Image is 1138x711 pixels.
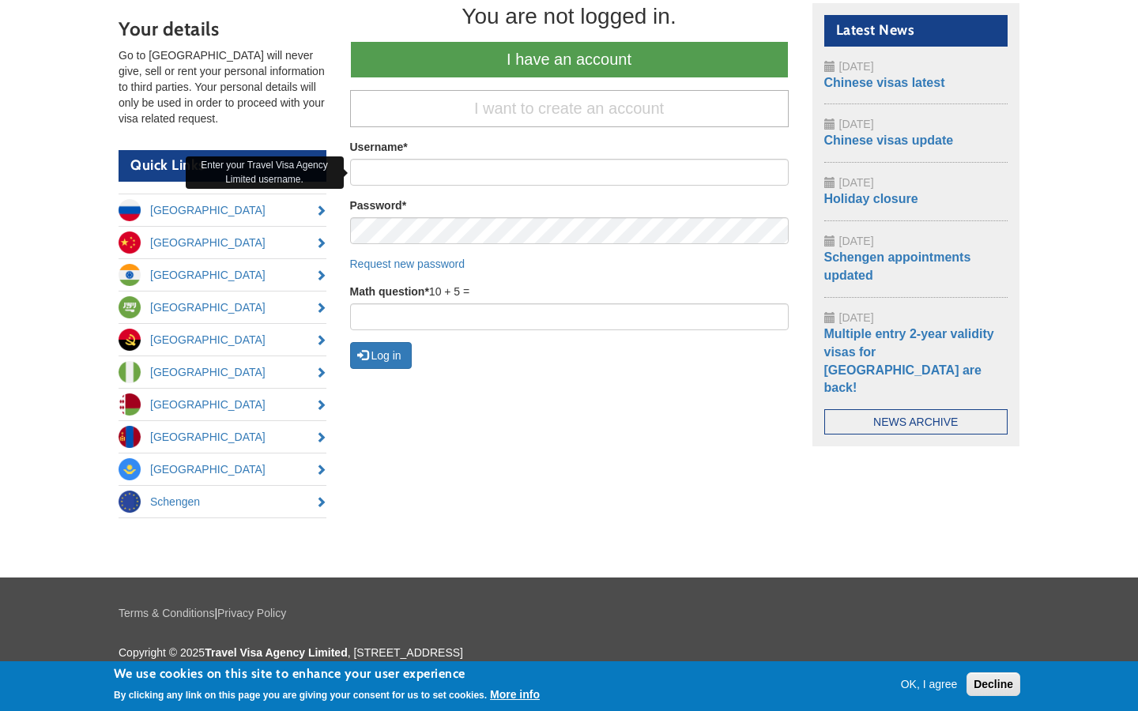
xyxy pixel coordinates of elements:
span: [DATE] [839,176,874,189]
a: [GEOGRAPHIC_DATA] [119,194,326,226]
a: [GEOGRAPHIC_DATA] [119,389,326,420]
a: [GEOGRAPHIC_DATA] [119,453,326,485]
a: [GEOGRAPHIC_DATA] [119,292,326,323]
button: OK, I agree [895,676,964,692]
label: Math question [350,284,429,299]
div: 10 + 5 = [350,284,789,330]
strong: Travel Visa Agency Limited [205,646,348,659]
a: Schengen [119,486,326,517]
label: Username [350,139,408,155]
a: Multiple entry 2-year validity visas for [GEOGRAPHIC_DATA] are back! [824,327,994,395]
button: More info [490,687,540,702]
div: Enter your Travel Visa Agency Limited username. [186,156,344,188]
a: [GEOGRAPHIC_DATA] [119,227,326,258]
span: [DATE] [839,235,874,247]
p: Go to [GEOGRAPHIC_DATA] will never give, sell or rent your personal information to third parties.... [119,47,326,126]
p: Copyright © 2025 , [STREET_ADDRESS] Tel: [PHONE_NUMBER] Email: [EMAIL_ADDRESS][DOMAIN_NAME] [119,645,1019,676]
a: Schengen appointments updated [824,250,971,282]
span: [DATE] [839,118,874,130]
a: [GEOGRAPHIC_DATA] [119,356,326,388]
span: This field is required. [424,285,428,298]
a: [GEOGRAPHIC_DATA] [119,421,326,453]
a: I have an account [350,41,789,78]
a: News Archive [824,409,1008,434]
a: Holiday closure [824,192,918,205]
a: Chinese visas latest [824,76,945,89]
a: Privacy Policy [217,607,286,619]
h2: Latest News [824,15,1008,47]
button: Log in [350,342,412,369]
a: [GEOGRAPHIC_DATA] [119,259,326,291]
a: [GEOGRAPHIC_DATA] [119,324,326,355]
label: Password [350,197,407,213]
span: This field is required. [403,141,407,153]
a: Chinese visas update [824,134,954,147]
a: Request new password [350,258,465,270]
span: [DATE] [839,311,874,324]
h3: Your details [119,19,326,39]
p: | [119,605,1019,621]
span: This field is required. [402,199,406,212]
button: Decline [967,672,1020,696]
div: You are not logged in. [350,3,789,30]
a: I want to create an account [350,90,789,127]
p: By clicking any link on this page you are giving your consent for us to set cookies. [114,690,487,701]
span: [DATE] [839,60,874,73]
h2: We use cookies on this site to enhance your user experience [114,665,540,683]
a: Terms & Conditions [119,607,214,619]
